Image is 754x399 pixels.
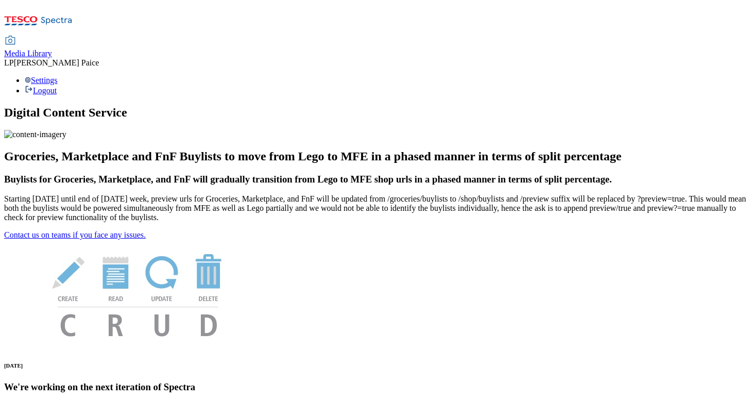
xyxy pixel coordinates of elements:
[4,58,14,67] span: LP
[4,362,750,369] h6: [DATE]
[4,130,66,139] img: content-imagery
[14,58,99,67] span: [PERSON_NAME] Paice
[4,194,750,222] p: Starting [DATE] until end of [DATE] week, preview urls for Groceries, Marketplace, and FnF will b...
[4,230,146,239] a: Contact us on teams if you face any issues.
[4,174,750,185] h3: Buylists for Groceries, Marketplace, and FnF will gradually transition from Lego to MFE shop urls...
[4,49,52,58] span: Media Library
[4,149,750,163] h2: Groceries, Marketplace and FnF Buylists to move from Lego to MFE in a phased manner in terms of s...
[25,86,57,95] a: Logout
[25,76,58,85] a: Settings
[4,37,52,58] a: Media Library
[4,381,750,393] h3: We're working on the next iteration of Spectra
[4,240,272,347] img: News Image
[4,106,750,120] h1: Digital Content Service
